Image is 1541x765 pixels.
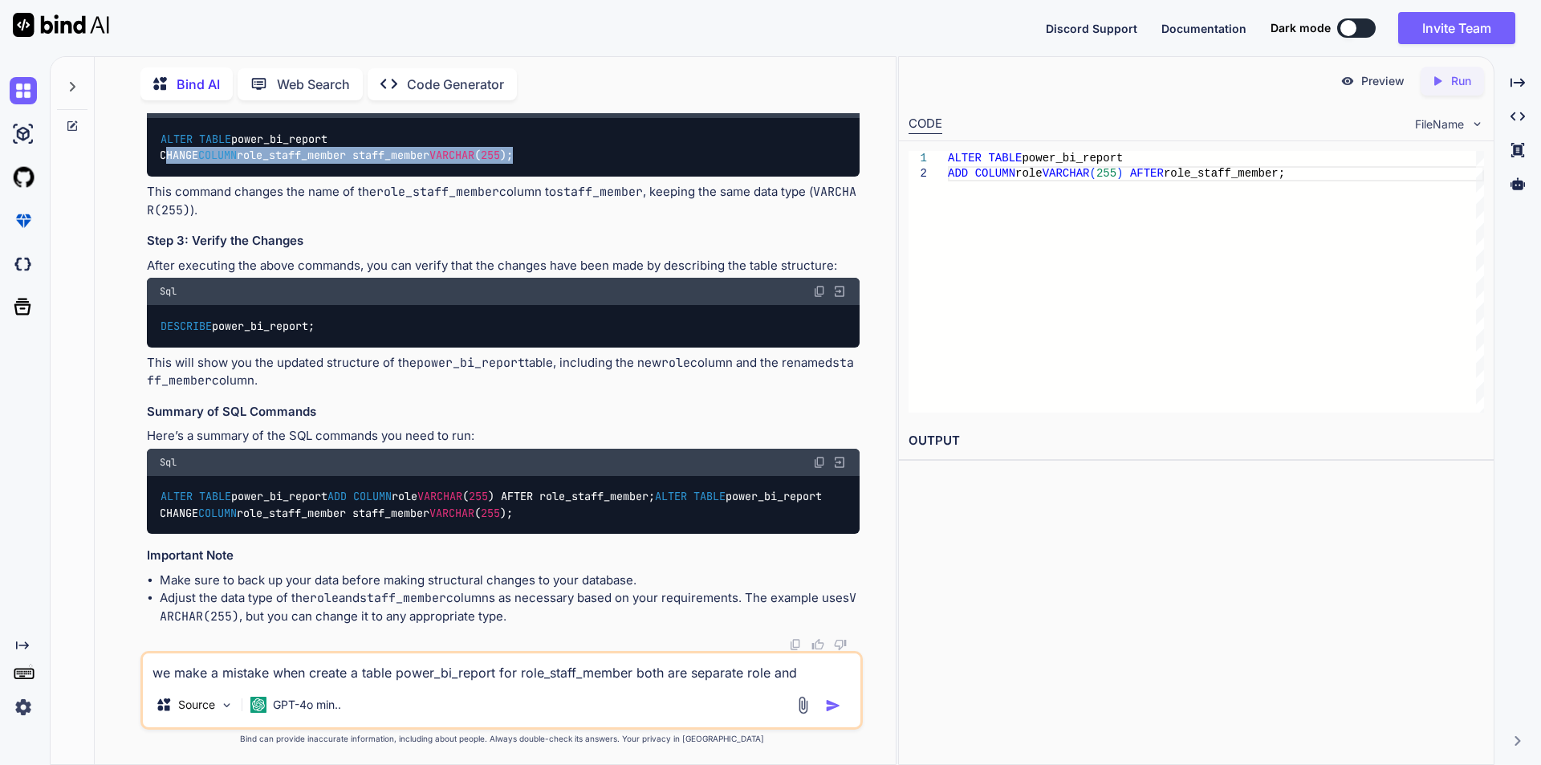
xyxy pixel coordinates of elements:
[10,694,37,721] img: settings
[177,75,220,94] p: Bind AI
[10,77,37,104] img: chat
[899,422,1494,460] h2: OUTPUT
[160,488,822,521] code: power_bi_report role ( ) AFTER role_staff_member; power_bi_report CHANGE role_staff_member staff_...
[147,184,856,218] code: VARCHAR(255)
[161,490,231,504] span: ALTER TABLE
[1130,167,1164,180] span: AFTER
[147,427,860,446] p: Here’s a summary of the SQL commands you need to run:
[160,318,316,335] code: power_bi_report;
[250,697,266,713] img: GPT-4o mini
[220,698,234,712] img: Pick Models
[353,490,392,504] span: COLUMN
[327,490,347,504] span: ADD
[1361,73,1405,89] p: Preview
[909,166,927,181] div: 2
[273,697,341,713] p: GPT-4o min..
[813,456,826,469] img: copy
[909,151,927,166] div: 1
[811,638,824,651] img: like
[1042,167,1089,180] span: VARCHAR
[10,120,37,148] img: ai-studio
[161,132,231,146] span: ALTER TABLE
[1164,167,1285,180] span: role_staff_member;
[1470,117,1484,131] img: chevron down
[481,149,500,163] span: 255
[661,355,690,371] code: role
[13,13,109,37] img: Bind AI
[310,590,339,606] code: role
[825,698,841,714] img: icon
[10,164,37,191] img: githubLight
[277,75,350,94] p: Web Search
[832,455,847,470] img: Open in Browser
[160,285,177,298] span: Sql
[147,354,860,390] p: This will show you the updated structure of the table, including the new column and the renamed c...
[813,285,826,298] img: copy
[1116,167,1123,180] span: )
[429,149,474,163] span: VARCHAR
[948,152,982,165] span: ALTER
[160,456,177,469] span: Sql
[360,590,446,606] code: staff_member
[1022,152,1123,165] span: power_bi_report
[1089,167,1096,180] span: (
[376,184,499,200] code: role_staff_member
[147,403,860,421] h3: Summary of SQL Commands
[417,355,525,371] code: power_bi_report
[147,257,860,275] p: After executing the above commands, you can verify that the changes have been made by describing ...
[1398,12,1515,44] button: Invite Team
[794,696,812,714] img: attachment
[1271,20,1331,36] span: Dark mode
[407,75,504,94] p: Code Generator
[429,506,474,520] span: VARCHAR
[1015,167,1043,180] span: role
[469,490,488,504] span: 255
[147,183,860,219] p: This command changes the name of the column to , keeping the same data type ( ).
[417,490,462,504] span: VARCHAR
[1096,167,1116,180] span: 255
[1046,20,1137,37] button: Discord Support
[160,131,514,164] code: power_bi_report CHANGE role_staff_member staff_member ( );
[1046,22,1137,35] span: Discord Support
[160,589,860,625] li: Adjust the data type of the and columns as necessary based on your requirements. The example uses...
[198,506,237,520] span: COLUMN
[160,572,860,590] li: Make sure to back up your data before making structural changes to your database.
[147,547,860,565] h3: Important Note
[789,638,802,651] img: copy
[481,506,500,520] span: 255
[1415,116,1464,132] span: FileName
[1451,73,1471,89] p: Run
[909,115,942,134] div: CODE
[974,167,1014,180] span: COLUMN
[1340,74,1355,88] img: preview
[1161,20,1246,37] button: Documentation
[161,319,212,333] span: DESCRIBE
[988,152,1022,165] span: TABLE
[655,490,726,504] span: ALTER TABLE
[10,207,37,234] img: premium
[147,232,860,250] h3: Step 3: Verify the Changes
[178,697,215,713] p: Source
[198,149,237,163] span: COLUMN
[832,284,847,299] img: Open in Browser
[10,250,37,278] img: darkCloudIdeIcon
[160,590,856,625] code: VARCHAR(255)
[834,638,847,651] img: dislike
[948,167,968,180] span: ADD
[140,733,863,745] p: Bind can provide inaccurate information, including about people. Always double-check its answers....
[556,184,643,200] code: staff_member
[1161,22,1246,35] span: Documentation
